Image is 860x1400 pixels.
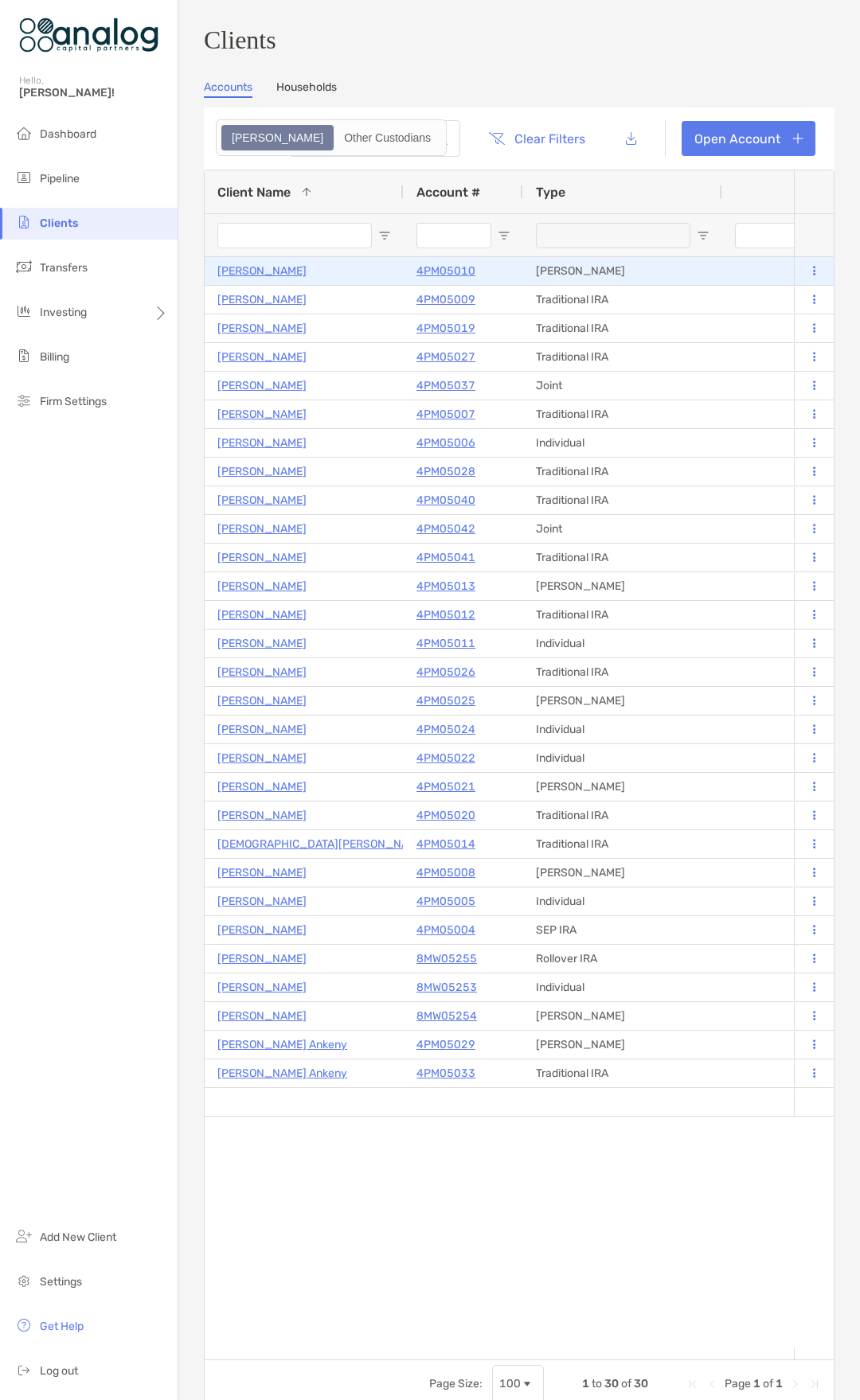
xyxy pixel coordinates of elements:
a: [PERSON_NAME] [217,891,307,911]
span: Get Help [40,1320,84,1333]
div: Traditional IRA [523,343,722,371]
p: [DEMOGRAPHIC_DATA][PERSON_NAME] [217,834,428,854]
a: [PERSON_NAME] [217,777,307,797]
a: 4PM05024 [416,719,475,739]
div: segmented control [216,119,447,156]
span: Clients [40,216,78,230]
div: Next Page [789,1378,802,1390]
a: [PERSON_NAME] [217,462,307,482]
div: [PERSON_NAME] [523,257,722,285]
a: [PERSON_NAME] [217,691,307,711]
div: SEP IRA [523,916,722,944]
p: 4PM05013 [416,576,475,596]
p: [PERSON_NAME] [217,290,307,310]
div: Other Custodians [335,127,440,149]
span: Client Name [217,185,291,200]
p: 4PM05004 [416,920,475,940]
p: 4PM05025 [416,691,475,711]
a: 4PM05037 [416,376,475,396]
img: dashboard icon [14,123,33,142]
div: Joint [523,372,722,400]
div: Traditional IRA [523,486,722,514]
a: [PERSON_NAME] [217,376,307,396]
div: First Page [686,1378,699,1390]
p: 4PM05026 [416,662,475,682]
span: to [592,1377,602,1390]
span: Dashboard [40,127,96,141]
a: Households [276,80,337,98]
img: pipeline icon [14,168,33,187]
p: [PERSON_NAME] [217,863,307,883]
p: [PERSON_NAME] [217,748,307,768]
div: [PERSON_NAME] [523,859,722,887]
a: 4PM05028 [416,462,475,482]
p: [PERSON_NAME] [217,261,307,281]
a: [PERSON_NAME] [217,662,307,682]
span: [PERSON_NAME]! [19,86,168,99]
span: 1 [776,1377,783,1390]
img: clients icon [14,213,33,232]
span: of [763,1377,773,1390]
a: 4PM05009 [416,290,475,310]
div: Page Size: [429,1377,483,1390]
a: [PERSON_NAME] [217,404,307,424]
div: Previous Page [706,1378,718,1390]
a: 4PM05040 [416,490,475,510]
div: Traditional IRA [523,314,722,342]
p: 4PM05020 [416,805,475,825]
div: Traditional IRA [523,400,722,428]
div: Individual [523,973,722,1001]
div: Joint [523,515,722,543]
a: 8MW05255 [416,949,477,969]
div: Traditional IRA [523,830,722,858]
span: Settings [40,1275,82,1289]
a: 4PM05014 [416,834,475,854]
p: 4PM05022 [416,748,475,768]
p: [PERSON_NAME] [217,605,307,625]
div: Traditional IRA [523,601,722,629]
a: [PERSON_NAME] [217,433,307,453]
img: investing icon [14,302,33,321]
a: 8MW05253 [416,977,477,997]
p: [PERSON_NAME] [217,634,307,653]
a: [PERSON_NAME] [217,318,307,338]
a: 4PM05041 [416,548,475,567]
a: 4PM05005 [416,891,475,911]
span: of [621,1377,631,1390]
span: Page [725,1377,751,1390]
a: 4PM05019 [416,318,475,338]
p: 4PM05021 [416,777,475,797]
div: Traditional IRA [523,658,722,686]
button: Open Filter Menu [697,229,709,242]
input: Client Name Filter Input [217,223,372,248]
button: Clear Filters [476,121,597,156]
div: [PERSON_NAME] [523,572,722,600]
button: Open Filter Menu [498,229,510,242]
a: [PERSON_NAME] [217,519,307,539]
img: Zoe Logo [19,6,158,64]
span: 30 [604,1377,619,1390]
a: 4PM05006 [416,433,475,453]
span: Investing [40,306,87,319]
a: 4PM05007 [416,404,475,424]
p: 4PM05010 [416,261,475,281]
img: transfers icon [14,257,33,276]
div: Rollover IRA [523,945,722,973]
p: [PERSON_NAME] [217,920,307,940]
a: [PERSON_NAME] [217,548,307,567]
p: [PERSON_NAME] [217,977,307,997]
